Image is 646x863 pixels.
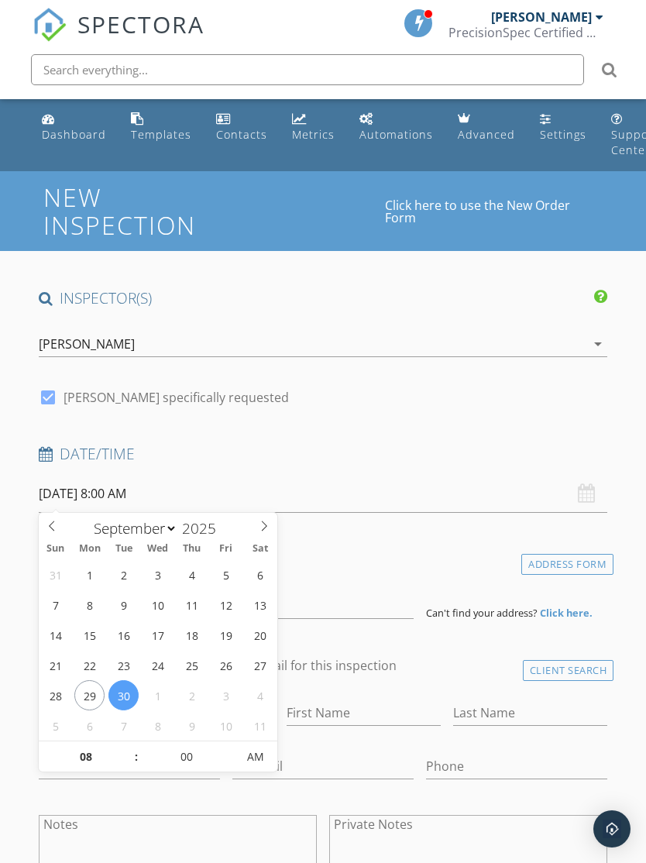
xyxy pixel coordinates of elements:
[107,544,141,554] span: Tue
[540,127,586,142] div: Settings
[216,127,267,142] div: Contacts
[245,590,275,620] span: September 13, 2025
[131,127,191,142] div: Templates
[74,680,105,710] span: September 29, 2025
[245,559,275,590] span: September 6, 2025
[143,710,173,741] span: October 8, 2025
[158,658,397,673] label: Enable Client CC email for this inspection
[177,650,207,680] span: September 25, 2025
[73,544,107,554] span: Mon
[36,105,112,150] a: Dashboard
[175,544,209,554] span: Thu
[33,21,204,53] a: SPECTORA
[108,680,139,710] span: September 30, 2025
[243,544,277,554] span: Sat
[177,710,207,741] span: October 9, 2025
[211,590,241,620] span: September 12, 2025
[64,390,289,405] label: [PERSON_NAME] specifically requested
[245,710,275,741] span: October 11, 2025
[245,650,275,680] span: September 27, 2025
[491,9,592,25] div: [PERSON_NAME]
[40,680,70,710] span: September 28, 2025
[589,335,607,353] i: arrow_drop_down
[31,54,584,85] input: Search everything...
[108,559,139,590] span: September 2, 2025
[43,184,384,238] h1: New Inspection
[40,590,70,620] span: September 7, 2025
[40,650,70,680] span: September 21, 2025
[286,105,341,150] a: Metrics
[141,544,175,554] span: Wed
[40,710,70,741] span: October 5, 2025
[211,559,241,590] span: September 5, 2025
[134,741,139,772] span: :
[74,559,105,590] span: September 1, 2025
[42,127,106,142] div: Dashboard
[593,810,631,848] div: Open Intercom Messenger
[33,8,67,42] img: The Best Home Inspection Software - Spectora
[452,105,521,150] a: Advanced
[210,105,273,150] a: Contacts
[143,650,173,680] span: September 24, 2025
[292,127,335,142] div: Metrics
[211,620,241,650] span: September 19, 2025
[523,660,614,681] div: Client Search
[540,606,593,620] strong: Click here.
[39,475,608,513] input: Select date
[353,105,439,150] a: Automations (Basic)
[40,620,70,650] span: September 14, 2025
[74,590,105,620] span: September 8, 2025
[177,620,207,650] span: September 18, 2025
[143,680,173,710] span: October 1, 2025
[143,590,173,620] span: September 10, 2025
[177,559,207,590] span: September 4, 2025
[108,590,139,620] span: September 9, 2025
[143,559,173,590] span: September 3, 2025
[177,518,229,538] input: Year
[108,620,139,650] span: September 16, 2025
[234,741,277,772] span: Click to toggle
[458,127,515,142] div: Advanced
[521,554,613,575] div: Address Form
[108,650,139,680] span: September 23, 2025
[245,680,275,710] span: October 4, 2025
[211,650,241,680] span: September 26, 2025
[74,650,105,680] span: September 22, 2025
[359,127,433,142] div: Automations
[448,25,603,40] div: PrecisionSpec Certified Home Inspections
[209,544,243,554] span: Fri
[77,8,204,40] span: SPECTORA
[534,105,593,150] a: Settings
[125,105,198,150] a: Templates
[385,199,603,224] a: Click here to use the New Order Form
[177,680,207,710] span: October 2, 2025
[39,550,608,570] h4: Location
[177,590,207,620] span: September 11, 2025
[39,288,608,308] h4: INSPECTOR(S)
[211,680,241,710] span: October 3, 2025
[108,710,139,741] span: October 7, 2025
[74,620,105,650] span: September 15, 2025
[74,710,105,741] span: October 6, 2025
[143,620,173,650] span: September 17, 2025
[245,620,275,650] span: September 20, 2025
[39,337,135,351] div: [PERSON_NAME]
[426,606,538,620] span: Can't find your address?
[211,710,241,741] span: October 10, 2025
[40,559,70,590] span: August 31, 2025
[39,444,608,464] h4: Date/Time
[39,544,73,554] span: Sun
